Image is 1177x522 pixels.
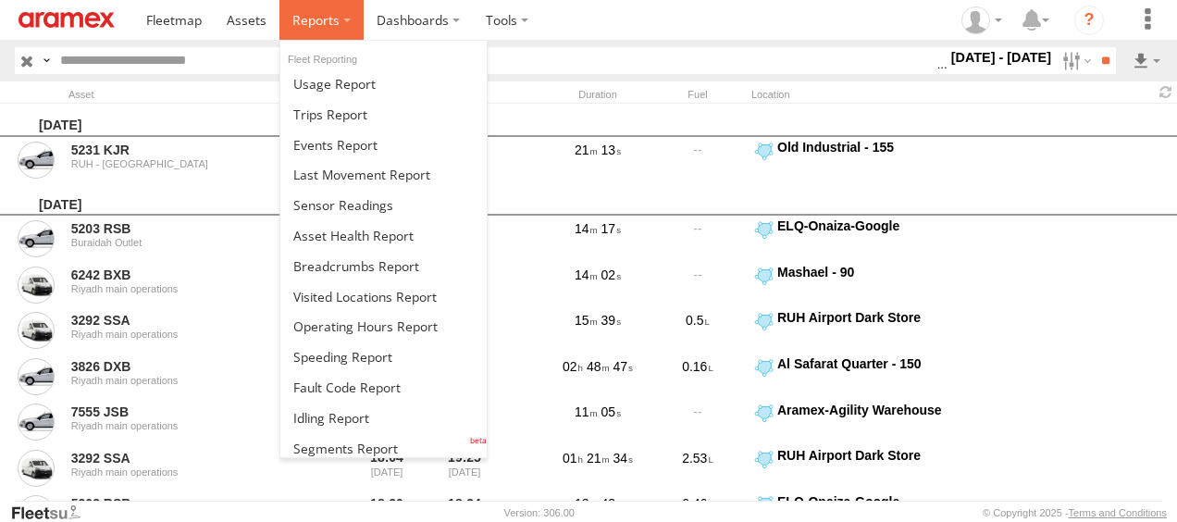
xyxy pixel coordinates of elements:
[71,283,297,294] div: Riyadh main operations
[71,358,297,375] a: 3826 DXB
[777,309,961,326] div: RUH Airport Dark Store
[601,313,621,328] span: 39
[71,312,297,329] a: 3292 SSA
[613,359,633,374] span: 47
[39,47,54,74] label: Search Query
[575,221,598,236] span: 14
[352,447,422,490] div: Entered prior to selected date range
[575,267,598,282] span: 14
[651,447,744,490] div: 2.53
[71,158,297,169] div: RUH - [GEOGRAPHIC_DATA]
[280,403,487,433] a: Idling Report
[280,311,487,342] a: Asset Operating Hours Report
[751,447,964,490] label: Click to View Event Location
[575,404,598,419] span: 11
[71,237,297,248] div: Buraidah Outlet
[1069,507,1167,518] a: Terms and Conditions
[1074,6,1104,35] i: ?
[613,451,633,466] span: 34
[777,139,961,155] div: Old Industrial - 155
[651,355,744,398] div: 0.16
[777,217,961,234] div: ELQ-Onaiza-Google
[587,359,610,374] span: 48
[71,420,297,431] div: Riyadh main operations
[429,447,500,490] div: 19:25 [DATE]
[955,6,1009,34] div: Fatimah Alqatari
[71,220,297,237] a: 5203 RSB
[601,496,621,511] span: 43
[71,450,297,466] a: 3292 SSA
[587,451,610,466] span: 21
[601,221,621,236] span: 17
[280,220,487,251] a: Asset Health Report
[751,309,964,352] label: Click to View Event Location
[777,493,961,510] div: ELQ-Onaiza-Google
[280,372,487,403] a: Fault Code Report
[280,281,487,312] a: Visited Locations Report
[1055,47,1095,74] label: Search Filter Options
[751,217,964,260] label: Click to View Event Location
[71,466,297,478] div: Riyadh main operations
[777,447,961,464] div: RUH Airport Dark Store
[280,190,487,220] a: Sensor Readings
[280,130,487,160] a: Full Events Report
[751,264,964,306] label: Click to View Event Location
[71,142,297,158] a: 5231 KJR
[601,404,621,419] span: 05
[1131,47,1162,74] label: Export results as...
[280,342,487,372] a: Fleet Speed Report
[777,355,961,372] div: Al Safarat Quarter - 150
[751,139,964,181] label: Click to View Event Location
[71,404,297,420] a: 7555 JSB
[563,451,583,466] span: 01
[280,99,487,130] a: Trips Report
[983,507,1167,518] div: © Copyright 2025 -
[777,264,961,280] div: Mashael - 90
[280,159,487,190] a: Last Movement Report
[751,402,964,444] label: Click to View Event Location
[651,309,744,352] div: 0.5
[563,359,583,374] span: 02
[71,375,297,386] div: Riyadh main operations
[71,495,297,512] a: 5203 RSB
[71,267,297,283] a: 6242 BXB
[575,496,598,511] span: 13
[601,267,621,282] span: 02
[19,12,115,28] img: aramex-logo.svg
[280,68,487,99] a: Usage Report
[575,143,598,157] span: 21
[751,355,964,398] label: Click to View Event Location
[280,433,487,464] a: Segments Report
[601,143,621,157] span: 13
[948,47,1056,68] label: [DATE] - [DATE]
[280,251,487,281] a: Breadcrumbs Report
[777,402,961,418] div: Aramex-Agility Warehouse
[10,503,95,522] a: Visit our Website
[504,507,575,518] div: Version: 306.00
[71,329,297,340] div: Riyadh main operations
[575,313,598,328] span: 15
